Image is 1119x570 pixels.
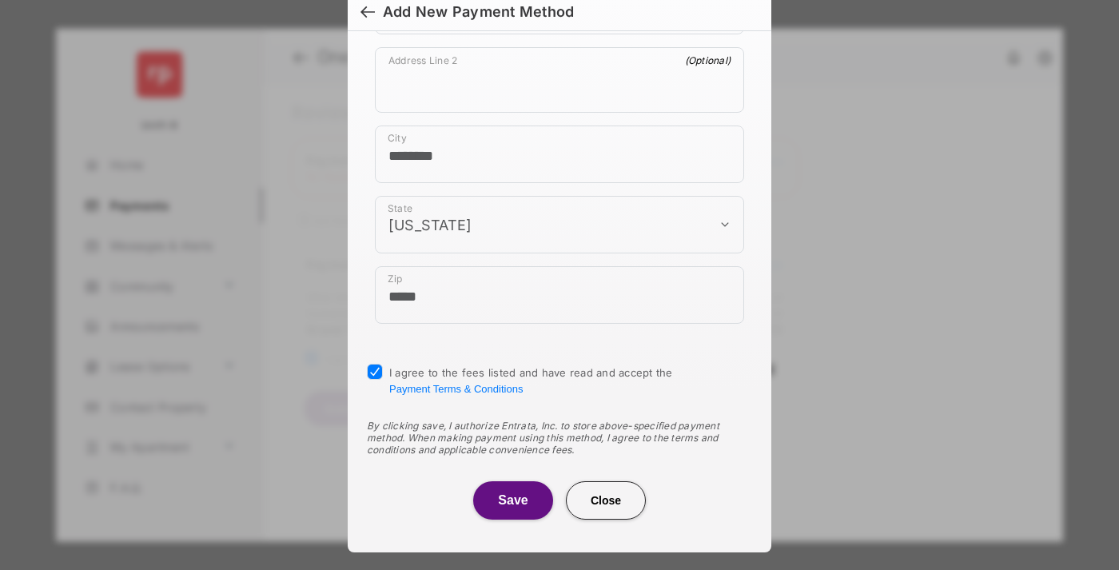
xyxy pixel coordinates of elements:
div: By clicking save, I authorize Entrata, Inc. to store above-specified payment method. When making ... [367,420,752,456]
div: payment_method_screening[postal_addresses][postalCode] [375,266,744,324]
span: I agree to the fees listed and have read and accept the [389,366,673,395]
button: Close [566,481,646,520]
div: Add New Payment Method [383,3,574,21]
button: I agree to the fees listed and have read and accept the [389,383,523,395]
div: payment_method_screening[postal_addresses][administrativeArea] [375,196,744,253]
div: payment_method_screening[postal_addresses][addressLine2] [375,47,744,113]
div: payment_method_screening[postal_addresses][locality] [375,126,744,183]
button: Save [473,481,553,520]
